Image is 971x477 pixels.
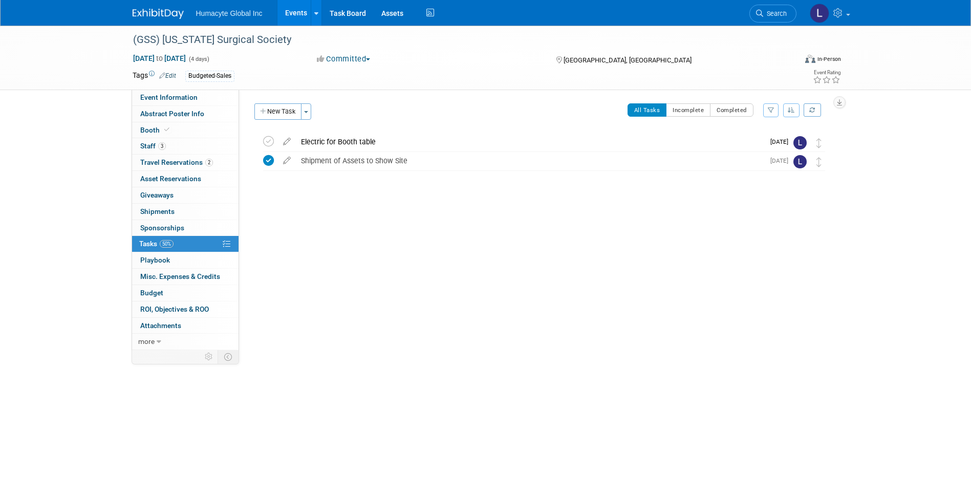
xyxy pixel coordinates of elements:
[133,54,186,63] span: [DATE] [DATE]
[138,337,155,345] span: more
[736,53,841,69] div: Event Format
[749,5,796,23] a: Search
[296,152,764,169] div: Shipment of Assets to Show Site
[140,207,175,215] span: Shipments
[816,157,822,167] i: Move task
[132,285,239,301] a: Budget
[278,156,296,165] a: edit
[132,106,239,122] a: Abstract Poster Info
[132,155,239,170] a: Travel Reservations2
[185,71,234,81] div: Budgeted-Sales
[196,9,263,17] span: Humacyte Global Inc
[140,224,184,232] span: Sponsorships
[188,56,209,62] span: (4 days)
[218,350,239,363] td: Toggle Event Tabs
[666,103,710,117] button: Incomplete
[140,191,174,199] span: Giveaways
[564,56,692,64] span: [GEOGRAPHIC_DATA], [GEOGRAPHIC_DATA]
[155,54,164,62] span: to
[132,236,239,252] a: Tasks50%
[628,103,667,117] button: All Tasks
[132,269,239,285] a: Misc. Expenses & Credits
[158,142,166,150] span: 3
[763,10,787,17] span: Search
[159,72,176,79] a: Edit
[793,136,807,149] img: Linda Hamilton
[140,272,220,280] span: Misc. Expenses & Credits
[140,321,181,330] span: Attachments
[140,93,198,101] span: Event Information
[313,54,374,64] button: Committed
[816,138,822,148] i: Move task
[130,31,781,49] div: (GSS) [US_STATE] Surgical Society
[804,103,821,117] a: Refresh
[810,4,829,23] img: Linda Hamilton
[160,240,174,248] span: 50%
[140,158,213,166] span: Travel Reservations
[133,9,184,19] img: ExhibitDay
[164,127,169,133] i: Booth reservation complete
[132,187,239,203] a: Giveaways
[140,256,170,264] span: Playbook
[770,138,793,145] span: [DATE]
[132,204,239,220] a: Shipments
[805,55,815,63] img: Format-Inperson.png
[770,157,793,164] span: [DATE]
[132,122,239,138] a: Booth
[132,301,239,317] a: ROI, Objectives & ROO
[278,137,296,146] a: edit
[132,334,239,350] a: more
[132,318,239,334] a: Attachments
[140,305,209,313] span: ROI, Objectives & ROO
[254,103,301,120] button: New Task
[710,103,753,117] button: Completed
[813,70,840,75] div: Event Rating
[205,159,213,166] span: 2
[132,171,239,187] a: Asset Reservations
[140,142,166,150] span: Staff
[132,220,239,236] a: Sponsorships
[817,55,841,63] div: In-Person
[140,175,201,183] span: Asset Reservations
[140,289,163,297] span: Budget
[793,155,807,168] img: Linda Hamilton
[132,252,239,268] a: Playbook
[139,240,174,248] span: Tasks
[200,350,218,363] td: Personalize Event Tab Strip
[132,90,239,105] a: Event Information
[140,126,171,134] span: Booth
[296,133,764,150] div: Electric for Booth table
[140,110,204,118] span: Abstract Poster Info
[133,70,176,82] td: Tags
[132,138,239,154] a: Staff3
